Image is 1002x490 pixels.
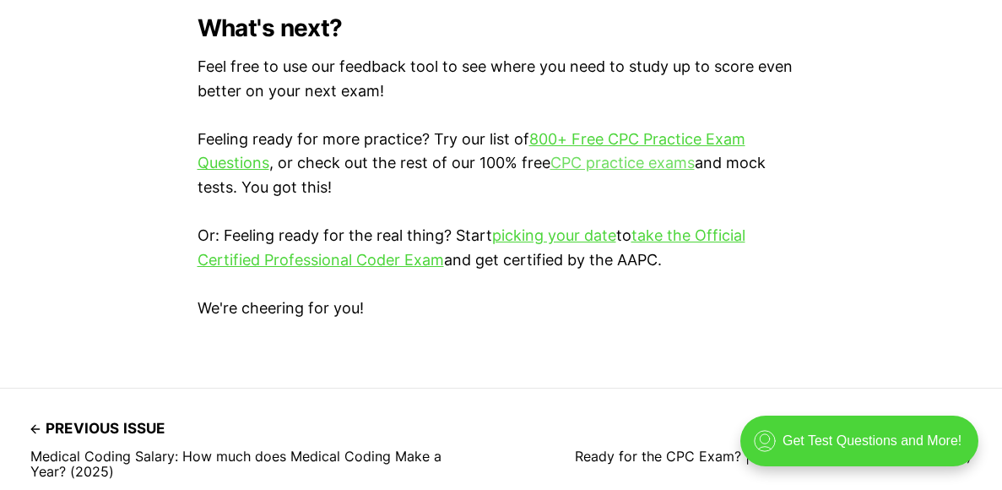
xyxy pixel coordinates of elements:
[198,226,745,269] a: take the Official Certified Professional Coder Exam
[198,297,805,321] p: We're cheering for you!
[726,407,1002,490] iframe: portal-trigger
[198,14,805,41] h2: What's next?
[198,128,805,200] p: Feeling ready for more practice? Try our list of , or check out the rest of our 100% free and moc...
[550,154,695,171] a: CPC practice exams
[575,416,972,464] a: Next issue Ready for the CPC Exam? | Free CPC Practice Test #2 (2023)
[198,55,805,104] p: Feel free to use our feedback tool to see where you need to study up to score even better on your...
[30,416,165,442] span: Previous issue
[492,226,616,244] a: picking your date
[30,416,481,479] a: Previous issue Medical Coding Salary: How much does Medical Coding Make a Year? (2025)
[575,449,972,464] h4: Ready for the CPC Exam? | Free CPC Practice Test #2 (2023)
[198,224,805,273] p: Or: Feeling ready for the real thing? Start to and get certified by the AAPC.
[30,449,481,480] h4: Medical Coding Salary: How much does Medical Coding Make a Year? (2025)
